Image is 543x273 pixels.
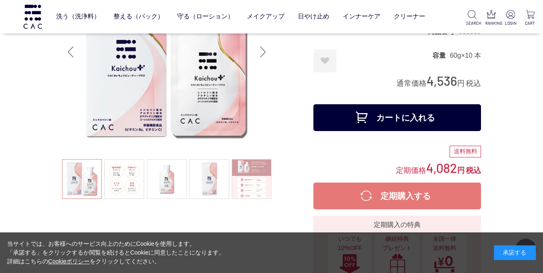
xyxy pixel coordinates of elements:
[62,35,79,69] div: Previous slide
[56,6,100,27] a: 洗う（洗浄料）
[343,6,380,27] a: インナーケア
[247,6,284,27] a: メイクアップ
[48,258,90,265] a: Cookieポリシー
[504,10,517,26] a: LOGIN
[524,10,536,26] a: CART
[255,35,271,69] div: Next slide
[450,146,481,157] div: 送料無料
[466,10,478,26] a: SEARCH
[313,104,481,131] button: カートに入れる
[466,166,481,175] span: 税込
[524,20,536,26] p: CART
[432,51,450,60] dt: 容量
[22,5,43,28] img: logo
[466,79,481,88] span: 税込
[494,245,536,260] div: 承諾する
[313,49,336,72] a: お気に入りに登録する
[298,6,329,27] a: 日やけ止め
[177,6,234,27] a: 守る（ローション）
[485,20,498,26] p: RANKING
[114,6,164,27] a: 整える（パック）
[313,183,481,209] button: 定期購入する
[426,160,457,175] span: 4,082
[396,79,427,88] span: 通常価格
[7,240,225,266] div: 当サイトでは、お客様へのサービス向上のためにCookieを使用します。 「承諾する」をクリックするか閲覧を続けるとCookieに同意したことになります。 詳細はこちらの をクリックしてください。
[457,79,465,88] span: 円
[427,73,457,88] span: 4,536
[396,165,426,175] span: 定期価格
[450,51,481,60] dd: 60g×10 本
[466,20,478,26] p: SEARCH
[317,220,478,230] div: 定期購入の特典
[485,10,498,26] a: RANKING
[394,6,425,27] a: クリーナー
[457,166,465,175] span: 円
[504,20,517,26] p: LOGIN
